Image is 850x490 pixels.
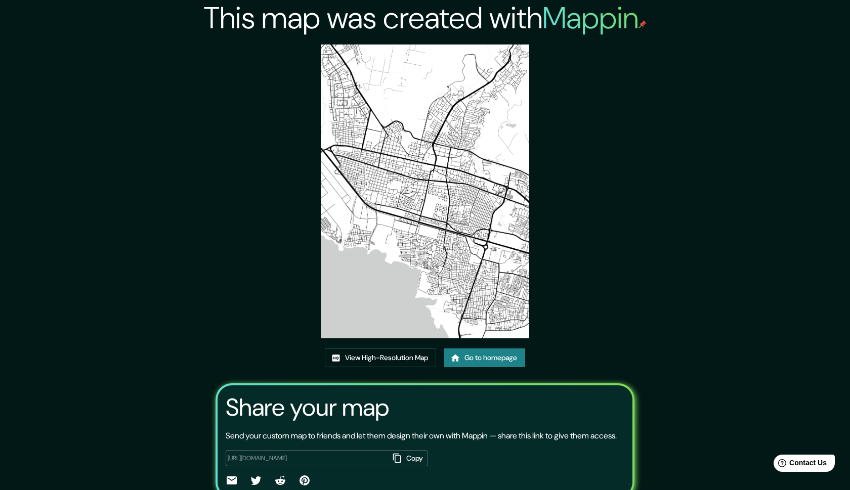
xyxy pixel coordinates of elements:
button: Copy [389,450,428,467]
a: Go to homepage [444,348,525,367]
h3: Share your map [226,393,389,422]
img: created-map [321,44,529,338]
iframe: Help widget launcher [760,451,839,479]
p: Send your custom map to friends and let them design their own with Mappin — share this link to gi... [226,430,617,442]
a: View High-Resolution Map [325,348,436,367]
img: mappin-pin [639,20,647,28]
